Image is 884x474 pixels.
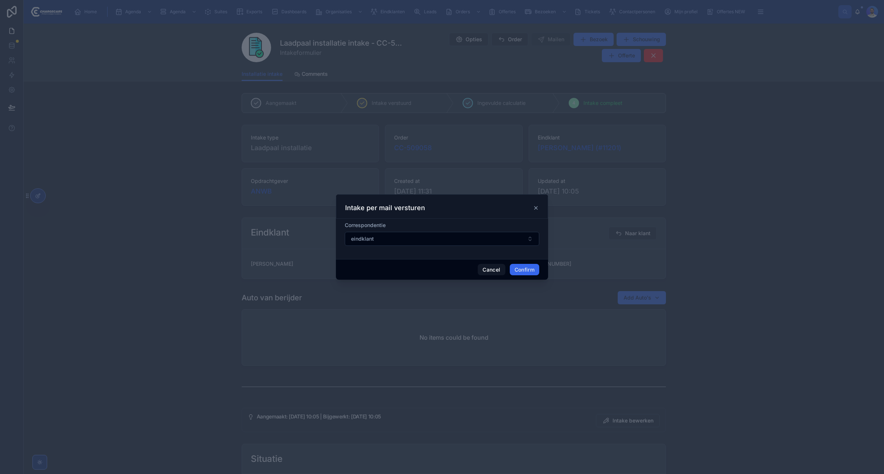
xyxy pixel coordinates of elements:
h3: Intake per mail versturen [345,204,425,212]
button: Cancel [478,264,505,276]
button: Select Button [345,232,539,246]
span: Correspondentie [345,222,386,228]
button: Confirm [510,264,539,276]
span: eindklant [351,235,374,243]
